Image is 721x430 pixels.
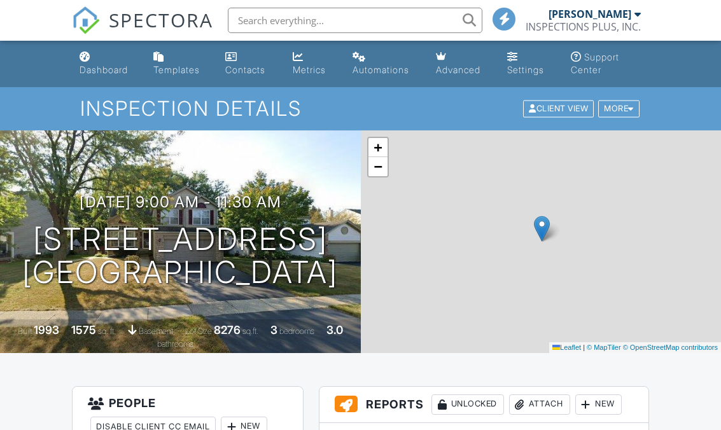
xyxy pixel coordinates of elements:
a: Templates [148,46,210,82]
div: 3 [270,323,277,336]
a: Automations (Basic) [347,46,421,82]
div: Advanced [436,64,480,75]
div: 3.0 [326,323,343,336]
a: Leaflet [552,343,581,351]
span: sq. ft. [98,326,116,336]
div: Automations [353,64,409,75]
a: Advanced [431,46,492,82]
a: © MapTiler [587,343,621,351]
div: Dashboard [80,64,128,75]
span: SPECTORA [109,6,213,33]
div: Support Center [571,52,619,75]
a: SPECTORA [72,17,213,44]
div: More [598,101,640,118]
h3: [DATE] 9:00 am - 11:30 am [80,193,281,211]
div: Settings [507,64,544,75]
div: Client View [523,101,594,118]
div: 1993 [34,323,59,336]
div: Attach [509,394,570,415]
span: | [583,343,585,351]
img: The Best Home Inspection Software - Spectora [72,6,100,34]
a: Zoom in [368,138,388,157]
a: Dashboard [74,46,138,82]
h1: Inspection Details [80,97,641,120]
a: Metrics [288,46,337,82]
div: 8276 [214,323,241,336]
a: © OpenStreetMap contributors [623,343,718,351]
div: INSPECTIONS PLUS, INC. [526,20,641,33]
a: Support Center [566,46,647,82]
span: bedrooms [279,326,314,336]
a: Client View [522,103,597,113]
div: New [575,394,622,415]
a: Contacts [220,46,277,82]
div: Metrics [293,64,326,75]
span: bathrooms [157,339,193,349]
span: sq.ft. [242,326,258,336]
div: 1575 [71,323,96,336]
span: Lot Size [185,326,212,336]
span: basement [139,326,173,336]
span: + [374,139,382,155]
div: Templates [153,64,200,75]
div: Unlocked [431,394,504,415]
a: Zoom out [368,157,388,176]
img: Marker [534,216,550,242]
div: [PERSON_NAME] [549,8,631,20]
span: − [374,158,382,174]
input: Search everything... [228,8,482,33]
span: Built [18,326,32,336]
h3: Reports [319,387,648,423]
h1: [STREET_ADDRESS] [GEOGRAPHIC_DATA] [22,223,338,290]
a: Settings [502,46,556,82]
div: Contacts [225,64,265,75]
